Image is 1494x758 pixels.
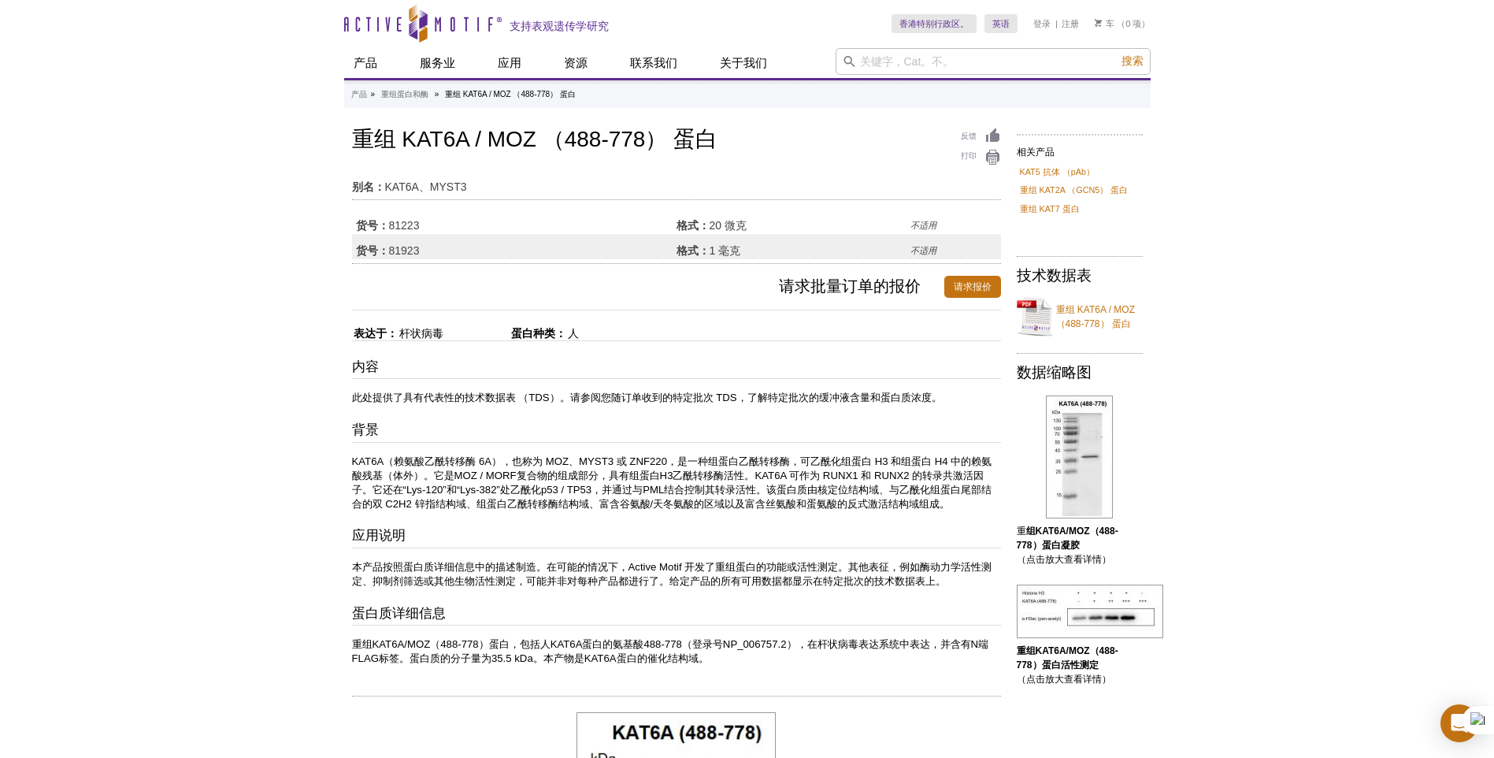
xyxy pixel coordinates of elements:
font: 反馈 [961,129,977,143]
h2: 相关产品 [1017,134,1143,162]
button: 搜索 [1117,54,1148,69]
a: 反馈 [961,128,1001,145]
img: 重组 KAT6A / MOZ （488-778） 蛋白活性测定 [1017,585,1163,638]
a: KAT5 抗体 （pAb） [1020,165,1095,179]
h3: 蛋白质详细信息 [352,604,1001,626]
font: 81923 [389,244,420,257]
a: 注册 [1062,18,1079,29]
a: 车 [1095,18,1114,29]
a: 应用 [488,48,531,78]
h1: 重组 KAT6A / MOZ （488-778） 蛋白 [352,128,1001,154]
h3: 背景 [352,421,1001,443]
p: KAT6A（赖氨酸乙酰转移酶 6A），也称为 MOZ、MYST3 或 ZNF220，是一种组蛋白乙酰转移酶，可乙酰化组蛋白 H3 和组蛋白 H4 中的赖氨酸残基（体外）。它是MOZ / MORF... [352,455,1001,511]
a: 请求报价 [944,276,1001,298]
b: 组KAT6A/MOZ（488-778）蛋白凝胶 [1017,526,1118,551]
td: 不适用 [910,234,1000,259]
strong: 别名： [352,180,385,194]
input: 关键字，Cat。不。 [836,48,1151,75]
h2: 支持表观遗传学研究 [510,19,609,33]
a: 重组 KAT2A （GCN5） 蛋白 [1020,183,1129,197]
font: 1 毫克 [710,244,741,257]
strong: 货号： [356,218,389,232]
span: 人 [566,327,579,340]
span: 蛋白种类： [446,327,566,340]
p: 重 （点击放大查看详情） [1017,524,1143,567]
font: 81223 [389,219,420,232]
li: » [435,90,439,98]
h3: 应用说明 [352,526,1001,548]
div: 打开对讲信使 [1440,704,1478,742]
font: 车 [1106,19,1114,28]
a: 英语 [984,14,1018,33]
strong: 货号： [356,243,389,258]
li: | [1055,14,1058,33]
span: 表达于： [352,327,398,340]
a: 资源 [554,48,597,78]
p: （点击放大查看详情） [1017,644,1143,686]
font: 20 微克 [710,219,747,232]
a: 打印 [961,149,1001,166]
a: 关于我们 [710,48,777,78]
a: 香港特别行政区。 [892,14,977,33]
a: 产品 [351,87,367,102]
li: » [371,90,376,98]
b: 重组KAT6A/MOZ（488-778）蛋白活性测定 [1017,645,1118,671]
img: 重组KAT6A/MOZ（488-778）蛋白凝胶 [1046,396,1113,518]
font: KAT6A、MYST3 [385,180,467,193]
span: 搜索 [1121,54,1144,67]
h2: 技术数据表 [1017,269,1143,283]
td: 不适用 [910,209,1000,234]
span: 杆状病毒 [398,327,443,340]
a: 重组蛋白和酶 [381,87,428,102]
a: 服务业 [410,48,465,78]
img: 您的购物车 [1095,19,1102,27]
font: （0 项） [1117,19,1150,28]
p: 重组KAT6A/MOZ（488-778）蛋白，包括人KAT6A蛋白的氨基酸488-778（登录号NP_006757.2），在杆状病毒表达系统中表达，并含有N端FLAG标签。蛋白质的分子量为35.... [352,637,1001,666]
h3: 内容 [352,358,1001,380]
a: 联系我们 [621,48,687,78]
h2: 数据缩略图 [1017,366,1143,380]
li: 重组 KAT6A / MOZ （488-778） 蛋白 [445,90,576,98]
a: 登录 [1033,18,1051,29]
p: 此处提供了具有代表性的技术数据表 （TDS）。请参阅您随订单收到的特定批次 TDS，了解特定批次的缓冲液含量和蛋白质浓度。 [352,391,1001,405]
a: 产品 [344,48,387,78]
span: 请求批量订单的报价 [352,276,944,298]
p: 本产品按照蛋白质详细信息中的描述制造。在可能的情况下，Active Motif 开发了重组蛋白的功能或活性测定。其他表征，例如酶动力学活性测定、抑制剂筛选或其他生物活性测定，可能并非对每种产品都... [352,560,1001,589]
a: 重组 KAT7 蛋白 [1020,202,1080,216]
strong: 格式： [677,243,710,258]
a: 重组 KAT6A / MOZ （488-778） 蛋白 [1017,293,1143,340]
strong: 格式： [677,218,710,232]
